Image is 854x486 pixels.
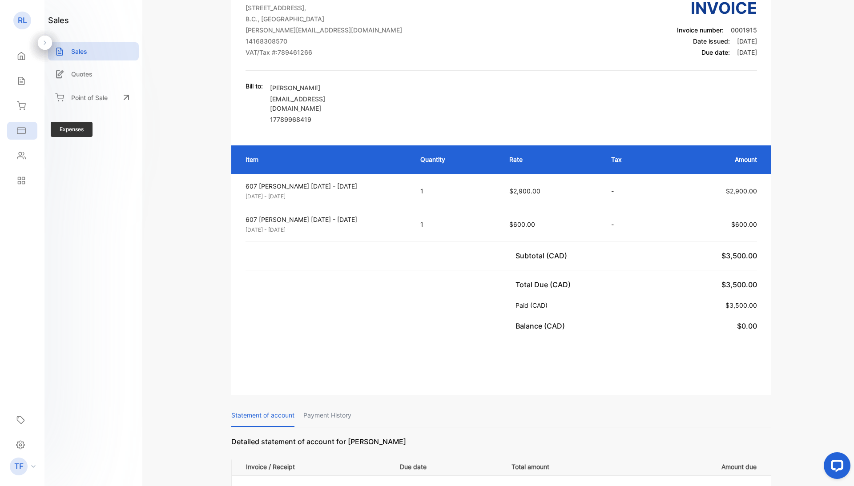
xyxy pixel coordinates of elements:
[246,25,402,35] p: [PERSON_NAME][EMAIL_ADDRESS][DOMAIN_NAME]
[677,26,724,34] span: Invoice number:
[246,48,402,57] p: VAT/Tax #: 789461266
[246,14,402,24] p: B.C., [GEOGRAPHIC_DATA]
[71,69,93,79] p: Quotes
[725,301,757,309] span: $3,500.00
[246,3,402,12] p: [STREET_ADDRESS],
[48,14,69,26] h1: sales
[611,220,653,229] p: -
[737,37,757,45] span: [DATE]
[737,321,757,330] span: $0.00
[231,404,294,427] p: Statement of account
[516,279,574,290] p: Total Due (CAD)
[48,42,139,60] a: Sales
[420,220,491,229] p: 1
[51,122,93,137] span: Expenses
[516,250,571,261] p: Subtotal (CAD)
[693,37,730,45] span: Date issued:
[731,221,757,228] span: $600.00
[246,460,389,471] p: Invoice / Receipt
[246,155,403,164] p: Item
[420,186,491,196] p: 1
[726,187,757,195] span: $2,900.00
[48,88,139,107] a: Point of Sale
[246,193,404,201] p: [DATE] - [DATE]
[737,48,757,56] span: [DATE]
[817,449,854,486] iframe: LiveChat chat widget
[721,280,757,289] span: $3,500.00
[509,187,540,195] span: $2,900.00
[516,301,551,310] p: Paid (CAD)
[721,251,757,260] span: $3,500.00
[270,115,372,124] p: 17789968419
[671,155,757,164] p: Amount
[512,460,632,471] p: Total amount
[231,436,771,456] p: Detailed statement of account for [PERSON_NAME]
[611,186,653,196] p: -
[509,155,594,164] p: Rate
[71,93,108,102] p: Point of Sale
[509,221,535,228] span: $600.00
[701,48,730,56] span: Due date:
[420,155,491,164] p: Quantity
[246,81,263,91] p: Bill to:
[246,226,404,234] p: [DATE] - [DATE]
[48,65,139,83] a: Quotes
[71,47,87,56] p: Sales
[643,460,757,471] p: Amount due
[18,15,27,26] p: RL
[400,460,493,471] p: Due date
[14,461,24,472] p: TF
[246,181,404,191] p: 607 [PERSON_NAME] [DATE] - [DATE]
[246,215,404,224] p: 607 [PERSON_NAME] [DATE] - [DATE]
[516,321,568,331] p: Balance (CAD)
[270,94,372,113] p: [EMAIL_ADDRESS][DOMAIN_NAME]
[246,36,402,46] p: 14168308570
[611,155,653,164] p: Tax
[270,83,372,92] p: [PERSON_NAME]
[731,26,757,34] span: 0001915
[303,404,351,427] p: Payment History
